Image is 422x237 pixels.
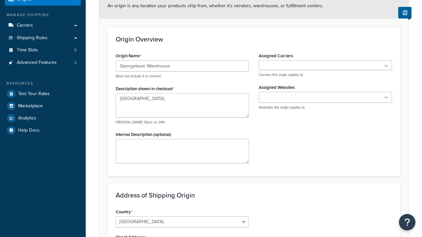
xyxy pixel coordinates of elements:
span: Advanced Features [17,60,57,66]
h3: Origin Overview [116,36,392,43]
label: Assigned Websites [259,85,295,90]
li: Time Slots [5,44,81,56]
button: Show Help Docs [398,7,411,18]
label: Assigned Carriers [259,53,293,58]
a: Help Docs [5,124,81,136]
span: Marketplace [18,103,43,109]
textarea: [GEOGRAPHIC_DATA] [116,93,249,118]
label: Country [116,209,133,215]
label: Description shown in checkout [116,86,174,92]
div: Manage Shipping [5,12,81,18]
p: Websites this origin applies to [259,105,392,110]
a: Time Slots0 [5,44,81,56]
h3: Address of Shipping Origin [116,192,392,199]
span: Shipping Rules [17,35,47,41]
a: Analytics [5,112,81,124]
p: [PERSON_NAME] Store on 24th [116,120,249,125]
span: 2 [74,60,76,66]
label: Internal Description (optional) [116,132,171,137]
a: Marketplace [5,100,81,112]
li: Advanced Features [5,57,81,69]
p: Must not include # or comma [116,74,249,79]
a: Advanced Features2 [5,57,81,69]
span: Analytics [18,116,36,121]
span: An origin is any location your products ship from, whether it’s vendors, warehouses, or fulfillme... [107,2,323,9]
span: Help Docs [18,128,40,133]
span: Test Your Rates [18,91,50,97]
button: Open Resource Center [399,214,415,230]
label: Origin Name [116,53,141,59]
span: Carriers [17,23,33,28]
div: Resources [5,81,81,86]
span: 0 [74,47,76,53]
a: Carriers [5,19,81,32]
span: Time Slots [17,47,38,53]
a: Test Your Rates [5,88,81,100]
p: Carriers this origin applies to [259,72,392,77]
a: Shipping Rules [5,32,81,44]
